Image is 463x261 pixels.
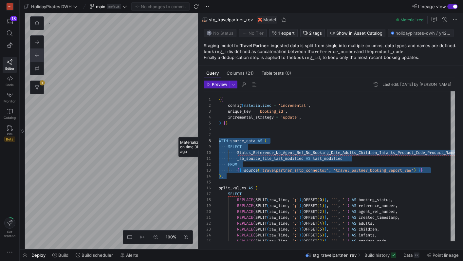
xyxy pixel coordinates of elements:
span: OFFSET [304,227,317,232]
span: 'travelpartner_sftp_connector' [260,168,329,173]
span: ( [317,215,320,220]
span: '"' [331,233,338,238]
span: , [308,103,310,108]
span: No Status [207,30,233,36]
span: '"' [331,197,338,202]
span: = [274,103,276,108]
span: '' [343,227,347,232]
span: ( [267,203,269,208]
span: Beta [4,137,15,142]
span: ( [317,203,320,208]
span: ) [219,121,221,126]
span: REPLACE [237,209,253,214]
span: ( [253,238,255,244]
span: SPLIT [255,221,267,226]
span: SELECT [228,191,242,196]
div: 11 [204,156,211,161]
button: Preview [204,81,230,88]
span: ) [219,174,221,179]
code: booking_id [294,55,320,60]
span: , [326,233,329,238]
span: incremental_strategy [228,115,274,120]
span: ';' [292,203,299,208]
span: ) [347,227,349,232]
span: created_timestamp [359,215,398,220]
span: FROM [228,162,237,167]
span: SPLIT [255,203,267,208]
span: (21) [246,71,254,75]
span: AS [352,215,356,220]
button: Build scheduler [73,250,116,261]
img: No tier [242,30,247,36]
span: ( [317,227,320,232]
span: Model [263,17,276,22]
div: 20 [204,209,211,214]
button: holidaypirates-dwh / y42_holidaypirates_dwh_main / stg_travelpartner_rev [388,29,454,37]
span: , [338,233,340,238]
span: materialized [244,103,271,108]
span: Preview [212,82,227,87]
span: ) [347,215,349,220]
span: Code [6,83,14,87]
span: raw_line [269,227,287,232]
div: 14 [204,173,211,179]
span: , [287,197,290,202]
img: undefined [258,18,262,22]
span: '' [343,197,347,202]
span: default [107,4,121,9]
span: ) [322,233,324,238]
span: } [226,121,228,126]
img: No status [207,30,212,36]
span: ( [267,233,269,238]
span: { [219,97,221,102]
div: 7K [414,252,419,258]
span: main [96,4,105,9]
span: ( [317,221,320,226]
span: Get started [4,230,15,238]
button: No tierNo Tier [239,29,267,37]
span: Point lineage [433,252,459,258]
code: booking_id [204,49,230,54]
span: REPLACE [237,197,253,202]
span: 5 [320,227,322,232]
span: Show in Asset Catalog [336,30,382,36]
span: '' [343,215,347,220]
span: , [326,215,329,220]
span: Status_Reference_No_Agent_Ref_No_Booking_Date_Adul [237,150,352,155]
span: REPLACE [237,221,253,226]
span: , [391,197,393,202]
span: , [338,197,340,202]
span: Data [403,252,413,258]
span: Catalog [4,116,16,120]
span: ) [347,203,349,208]
span: } [418,168,420,173]
span: AS [352,233,356,238]
span: ) [322,221,324,226]
div: Materialized on time 3h ago [178,137,205,157]
span: ';' [292,233,299,238]
span: { [239,168,242,173]
span: '' [343,203,347,208]
span: '' [343,233,347,238]
span: '"' [331,215,338,220]
span: { [221,97,223,102]
span: ( [317,209,320,214]
span: raw_line [269,233,287,238]
span: , [398,215,400,220]
span: ( [267,227,269,232]
span: ] [324,197,326,202]
button: Build [49,250,71,261]
span: , [326,221,329,226]
p: Staging model for : ingested data is split from single into multiple columns, data types and name... [204,43,460,48]
div: 23 [204,226,211,232]
span: ) [299,209,301,214]
span: [ [301,209,304,214]
span: ) [299,203,301,208]
span: children [359,227,377,232]
strong: Travel Partner [240,43,268,48]
span: [ [301,233,304,238]
p: is defined as concatenation between the and the . [204,48,460,54]
span: , [221,174,223,179]
span: , [287,203,290,208]
span: agent_ref_number [359,209,395,214]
